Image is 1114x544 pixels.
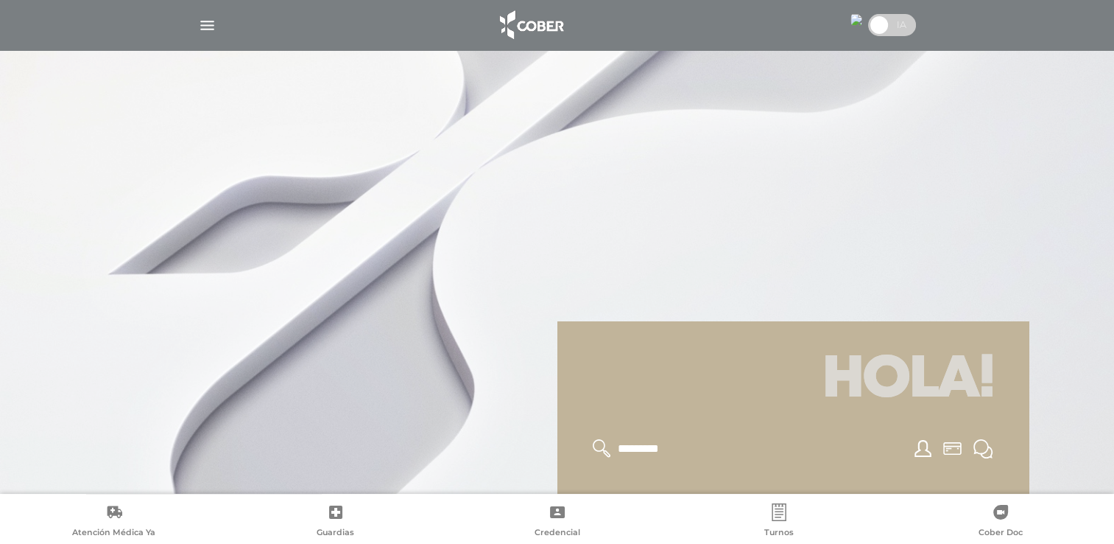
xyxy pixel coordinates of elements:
[446,503,668,541] a: Credencial
[492,7,569,43] img: logo_cober_home-white.png
[764,527,794,540] span: Turnos
[850,14,862,26] img: 24613
[3,503,225,541] a: Atención Médica Ya
[225,503,446,541] a: Guardias
[317,527,354,540] span: Guardias
[668,503,889,541] a: Turnos
[535,527,580,540] span: Credencial
[979,527,1023,540] span: Cober Doc
[575,339,1011,422] h1: Hola!
[198,16,216,35] img: Cober_menu-lines-white.svg
[72,527,155,540] span: Atención Médica Ya
[889,503,1111,541] a: Cober Doc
